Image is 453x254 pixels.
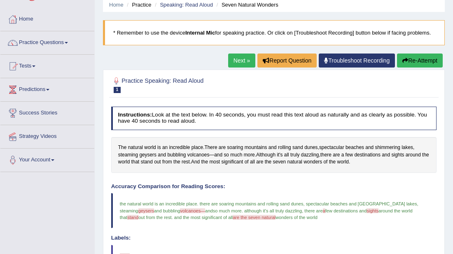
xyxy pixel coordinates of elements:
[154,208,180,213] span: and bubbling
[354,151,380,159] span: Click to see word definition
[214,151,222,159] span: Click to see word definition
[341,151,344,159] span: Click to see word definition
[114,87,121,93] span: 1
[230,151,242,159] span: Click to see word definition
[180,208,205,213] span: volcanoes—
[333,151,340,159] span: Click to see word definition
[120,208,414,220] span: around the world that
[118,151,138,159] span: Click to see word definition
[111,184,437,190] h4: Accuracy Comparison for Reading Scores:
[173,158,180,166] span: Click to see word definition
[319,144,344,151] span: Click to see word definition
[182,158,190,166] span: Click to see word definition
[191,158,200,166] span: Click to see word definition
[215,1,278,9] li: Seven Natural Wonders
[118,158,130,166] span: Click to see word definition
[367,208,378,213] span: sights
[244,208,302,213] span: although it's all truly dazzling
[346,144,364,151] span: Click to see word definition
[157,144,161,151] span: Click to see word definition
[128,144,143,151] span: Click to see word definition
[245,158,249,166] span: Click to see word definition
[0,31,94,52] a: Practice Questions
[277,151,283,159] span: Click to see word definition
[323,158,327,166] span: Click to see word definition
[201,158,208,166] span: Click to see word definition
[0,55,94,75] a: Tests
[375,144,400,151] span: Click to see word definition
[0,149,94,169] a: Your Account
[0,78,94,99] a: Predictions
[287,158,302,166] span: Click to see word definition
[103,20,445,45] blockquote: * Remember to use the device for speaking practice. Or click on [Troubleshoot Recording] button b...
[365,144,374,151] span: Click to see word definition
[120,201,197,206] span: the natural world is an incredible place
[118,112,152,118] b: Instructions:
[284,151,289,159] span: Click to see word definition
[245,144,267,151] span: Click to see word definition
[391,151,404,159] span: Click to see word definition
[185,30,215,36] b: Internal Mic
[221,158,243,166] span: Click to see word definition
[406,151,421,159] span: Click to see word definition
[197,201,198,206] span: .
[304,158,322,166] span: Click to see word definition
[224,151,229,159] span: Click to see word definition
[402,144,413,151] span: Click to see word definition
[111,107,437,130] h4: Look at the text below. In 40 seconds, you must read this text aloud as naturally and as clearly ...
[304,201,305,206] span: ,
[233,215,276,220] span: are the seven natural
[397,54,443,68] button: Re-Attempt
[257,54,317,68] button: Report Question
[304,144,318,151] span: Click to see word definition
[125,1,151,9] li: Practice
[187,151,210,159] span: Click to see word definition
[242,208,243,213] span: .
[191,144,203,151] span: Click to see word definition
[301,151,319,159] span: Click to see word definition
[302,208,303,213] span: ,
[422,151,429,159] span: Click to see word definition
[0,125,94,146] a: Strategy Videos
[228,54,255,68] a: Next »
[200,201,304,206] span: there are soaring mountains and rolling sand dunes
[205,208,212,213] span: and
[172,215,173,220] span: .
[174,215,233,220] span: and the most significant of all
[118,144,127,151] span: Click to see word definition
[273,158,286,166] span: Click to see word definition
[382,151,390,159] span: Click to see word definition
[213,208,242,213] span: so much more
[111,76,313,93] h2: Practice Speaking: Read Aloud
[111,235,437,241] h4: Labels:
[346,151,353,159] span: Click to see word definition
[227,144,243,151] span: Click to see word definition
[160,2,213,8] a: Speaking: Read Aloud
[320,151,332,159] span: Click to see word definition
[304,208,322,213] span: there are
[292,144,303,151] span: Click to see word definition
[323,208,325,213] span: a
[329,158,336,166] span: Click to see word definition
[204,144,217,151] span: Click to see word definition
[319,54,395,68] a: Troubleshoot Recording
[219,144,226,151] span: Click to see word definition
[162,158,172,166] span: Click to see word definition
[278,144,291,151] span: Click to see word definition
[162,144,168,151] span: Click to see word definition
[269,144,277,151] span: Click to see word definition
[158,151,166,159] span: Click to see word definition
[306,201,417,206] span: spectacular beaches and [GEOGRAPHIC_DATA] lakes
[111,137,437,173] div: . , , — . , . .
[250,158,255,166] span: Click to see word definition
[138,215,171,220] span: out from the rest
[168,151,186,159] span: Click to see word definition
[417,201,418,206] span: ,
[127,215,138,220] span: stand
[154,158,161,166] span: Click to see word definition
[138,208,154,213] span: geysers
[256,151,276,159] span: Click to see word definition
[265,158,272,166] span: Click to see word definition
[109,2,124,8] a: Home
[325,208,367,213] span: few destinations and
